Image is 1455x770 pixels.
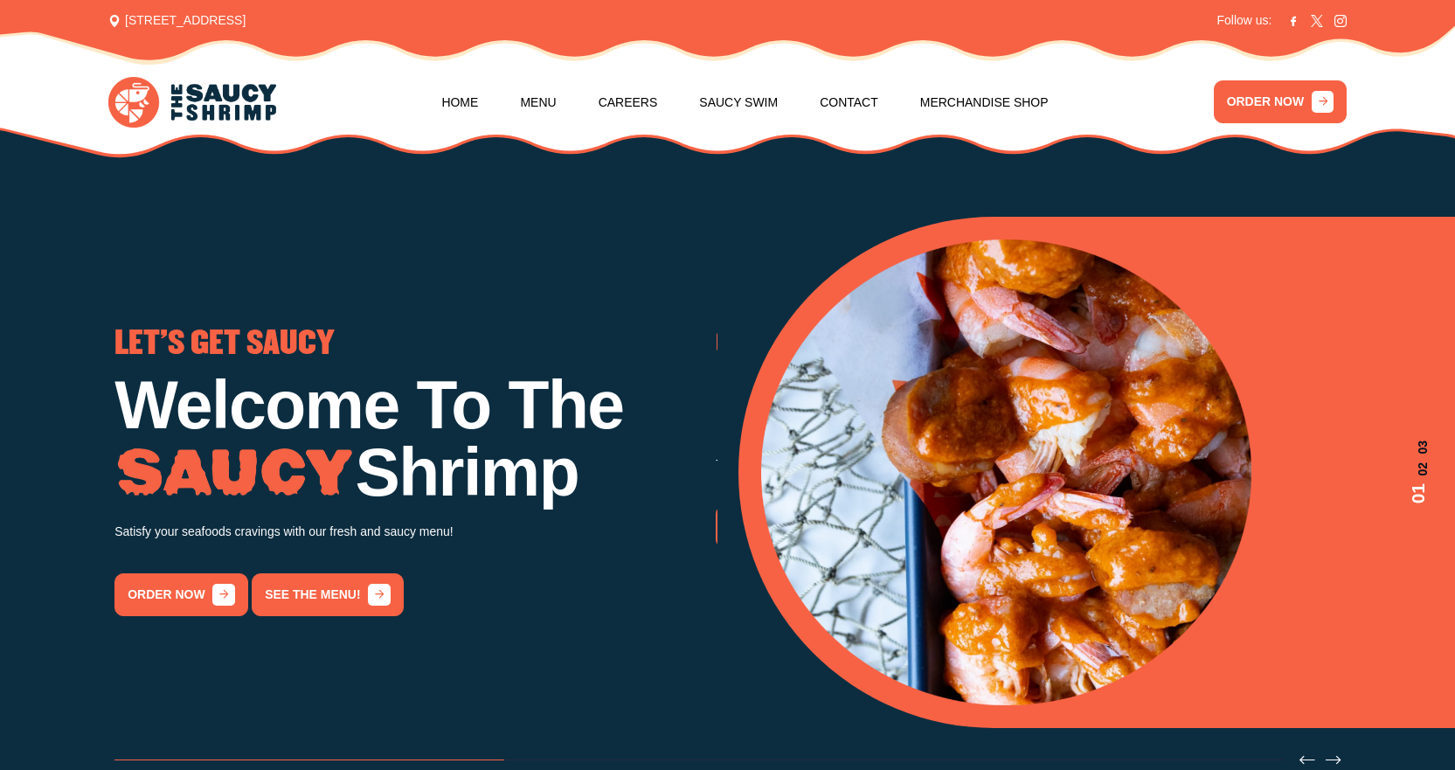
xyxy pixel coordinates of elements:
[920,69,1049,135] a: Merchandise Shop
[716,329,1317,549] div: 2 / 3
[1326,753,1341,767] button: Next slide
[716,505,849,548] a: order now
[114,448,355,498] img: Image
[114,329,716,616] div: 1 / 3
[520,69,556,135] a: Menu
[820,69,877,135] a: Contact
[1404,440,1431,454] span: 03
[1214,80,1348,123] a: ORDER NOW
[114,329,335,359] span: LET'S GET SAUCY
[716,454,1317,475] p: Try our famous Whole Nine Yards sauce! The recipe is our secret!
[1404,462,1431,476] span: 02
[1217,11,1272,30] span: Follow us:
[108,77,276,128] img: logo
[1404,483,1431,503] span: 01
[252,573,404,616] a: See the menu!
[599,69,658,135] a: Careers
[114,521,716,542] p: Satisfy your seafoods cravings with our fresh and saucy menu!
[114,573,248,616] a: order now
[716,371,1317,439] h1: Low Country Boil
[699,69,778,135] a: Saucy Swim
[441,69,478,135] a: Home
[108,11,246,30] span: [STREET_ADDRESS]
[761,239,1431,705] div: 1 / 3
[114,371,716,506] h1: Welcome To The Shrimp
[716,329,1066,359] span: GO THE WHOLE NINE YARDS
[1299,753,1314,767] button: Previous slide
[761,239,1251,705] img: Banner Image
